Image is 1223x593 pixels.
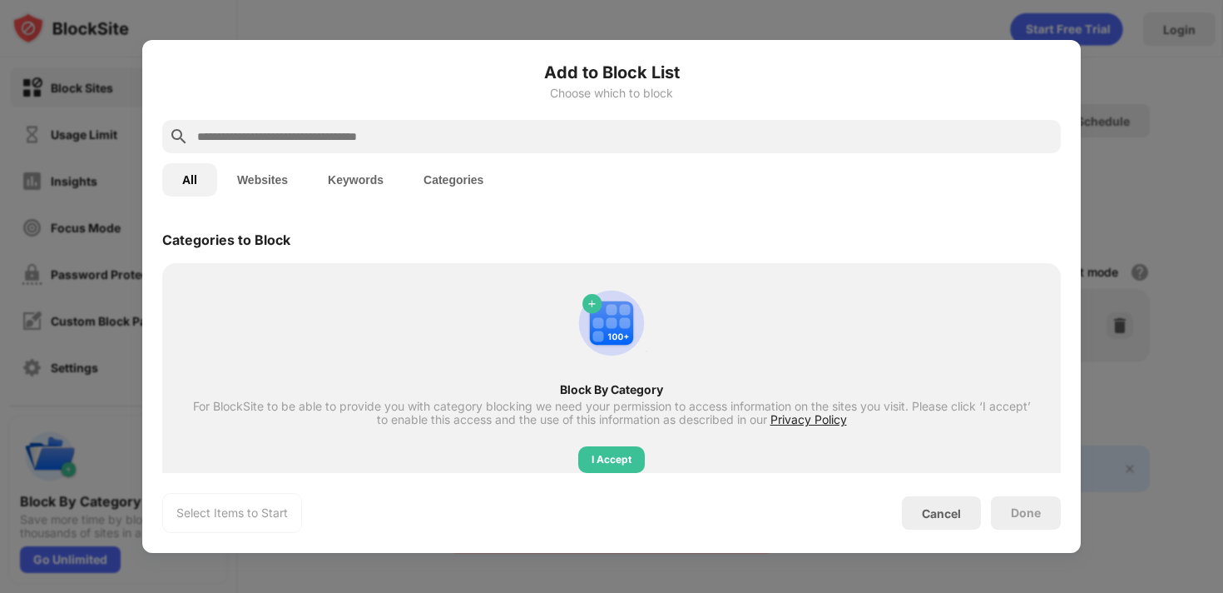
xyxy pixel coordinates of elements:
div: Cancel [922,506,961,521]
button: Categories [404,163,503,197]
button: Websites [217,163,308,197]
div: Choose which to block [162,87,1061,100]
span: Privacy Policy [770,412,847,426]
div: Select Items to Start [176,505,288,521]
img: search.svg [169,127,189,147]
div: Done [1011,506,1041,520]
button: All [162,163,217,197]
button: Keywords [308,163,404,197]
h6: Add to Block List [162,60,1061,85]
div: Block By Category [192,383,1031,396]
div: For BlockSite to be able to provide you with category blocking we need your permission to access ... [192,400,1031,426]
div: Categories to Block [162,232,290,248]
img: category-add.svg [572,283,651,363]
div: I Accept [592,451,631,468]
